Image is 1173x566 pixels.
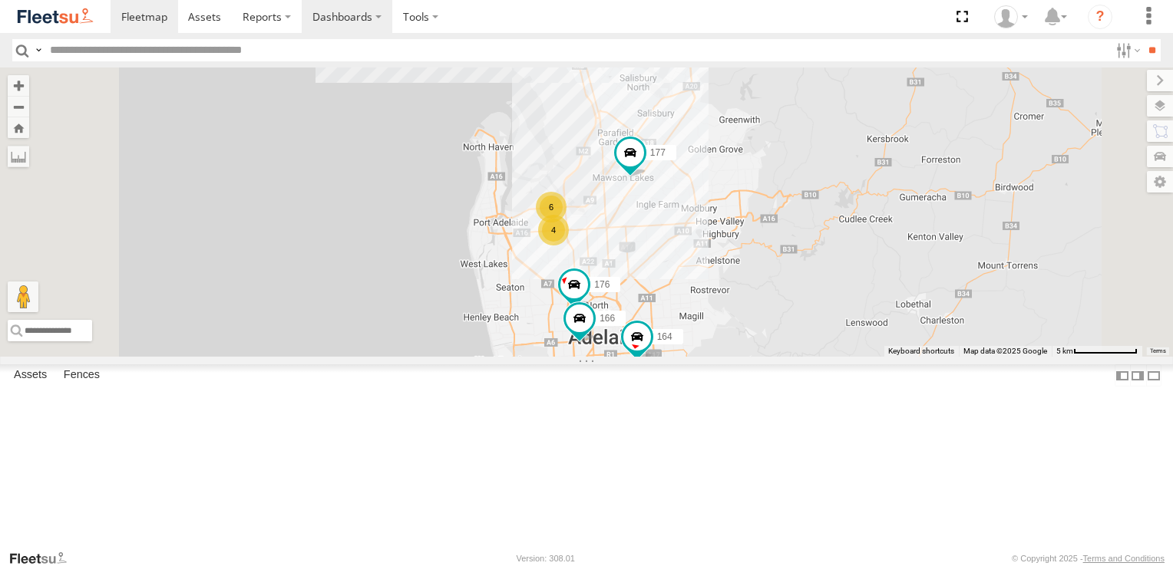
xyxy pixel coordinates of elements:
a: Terms (opens in new tab) [1150,347,1166,354]
label: Map Settings [1147,171,1173,193]
i: ? [1088,5,1112,29]
label: Dock Summary Table to the Left [1115,364,1130,387]
label: Fences [56,365,107,387]
label: Hide Summary Table [1146,364,1161,387]
button: Drag Pegman onto the map to open Street View [8,281,38,312]
div: © Copyright 2025 - [1012,554,1165,563]
button: Keyboard shortcuts [888,346,954,357]
label: Measure [8,146,29,167]
div: 6 [536,192,567,222]
label: Assets [6,365,55,387]
img: fleetsu-logo-horizontal.svg [15,6,95,27]
span: 5 km [1056,347,1073,355]
label: Search Query [32,39,45,61]
div: Arb Quin [989,5,1033,28]
span: 177 [650,146,666,157]
label: Dock Summary Table to the Right [1130,364,1145,387]
label: Search Filter Options [1110,39,1143,61]
span: 176 [594,279,610,290]
div: Version: 308.01 [517,554,575,563]
button: Map Scale: 5 km per 80 pixels [1052,346,1142,357]
button: Zoom Home [8,117,29,138]
button: Zoom out [8,96,29,117]
a: Terms and Conditions [1083,554,1165,563]
span: Map data ©2025 Google [963,347,1047,355]
a: Visit our Website [8,551,79,566]
div: 4 [538,215,569,245]
span: 164 [657,331,672,342]
span: 166 [600,312,615,323]
button: Zoom in [8,75,29,96]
